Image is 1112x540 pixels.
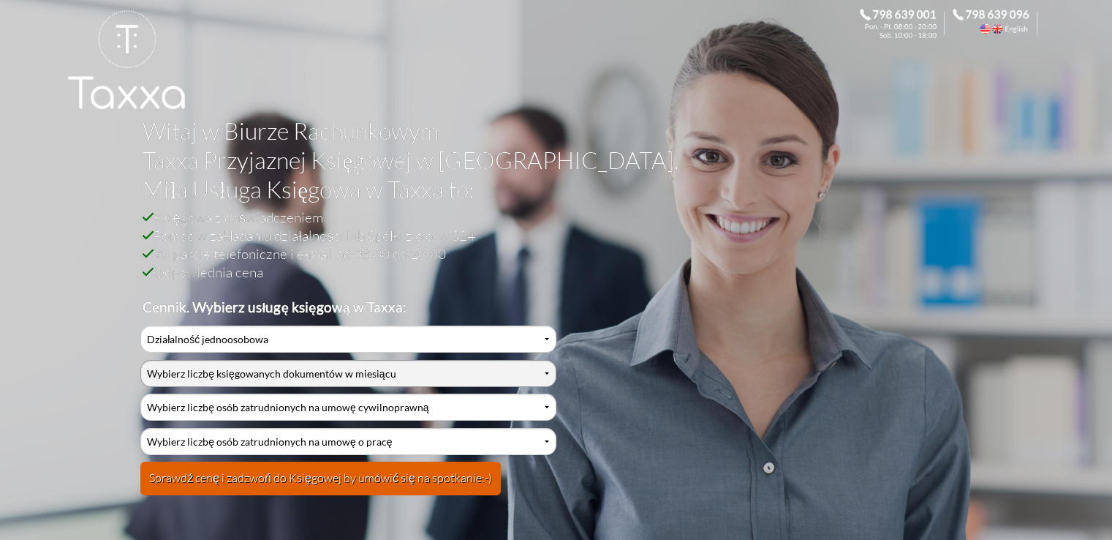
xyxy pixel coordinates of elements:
[143,208,957,316] h2: Księgowa z doświadczeniem Pomoc w zakładaniu działalności lub Spółki z o.o. w S24 Wsparcie telefo...
[140,462,501,495] button: Sprawdź cenę i zadzwoń do Księgowej by umówić się na spotkanie:-)
[860,9,953,38] div: Zadzwoń do Księgowej. 798 639 001
[953,9,1045,38] div: Call the Accountant. 798 639 096
[140,326,556,505] div: Cennik Usług Księgowych Przyjaznej Księgowej w Biurze Rachunkowym Taxxa
[143,299,406,315] b: Cennik. Wybierz usługę księgową w Taxxa:
[143,116,957,208] h1: Witaj w Biurze Rachunkowym Taxxa Przyjaznej Księgowej w [GEOGRAPHIC_DATA]. Miła Usługa Księgowa w...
